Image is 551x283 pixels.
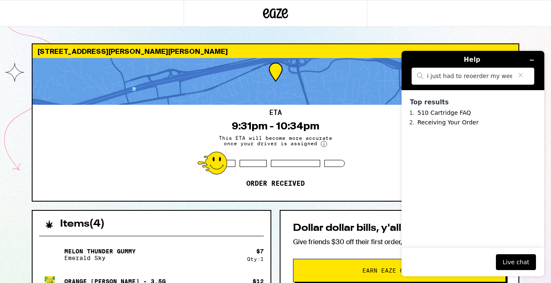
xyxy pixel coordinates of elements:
h2: ETA [269,109,282,116]
p: Melon Thunder Gummy [64,248,136,255]
iframe: Find more information here [395,44,551,283]
div: [STREET_ADDRESS][PERSON_NAME][PERSON_NAME] [33,44,518,58]
h2: Dollar dollar bills, y'all [293,223,506,233]
span: Help [19,6,36,13]
div: $ 7 [256,248,264,255]
p: Order received [246,179,305,188]
span: This ETA will become more accurate once your driver is assigned [213,135,338,147]
div: Qty: 1 [247,256,264,262]
div: 9:31pm - 10:34pm [232,120,319,132]
p: Emerald Sky [64,255,136,261]
img: Melon Thunder Gummy [39,243,63,266]
button: Earn Eaze Credit [293,259,506,282]
p: Give friends $30 off their first order, get $40 credit for yourself! [293,238,506,246]
h2: Items ( 4 ) [60,219,105,229]
span: Earn Eaze Credit [362,268,422,273]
